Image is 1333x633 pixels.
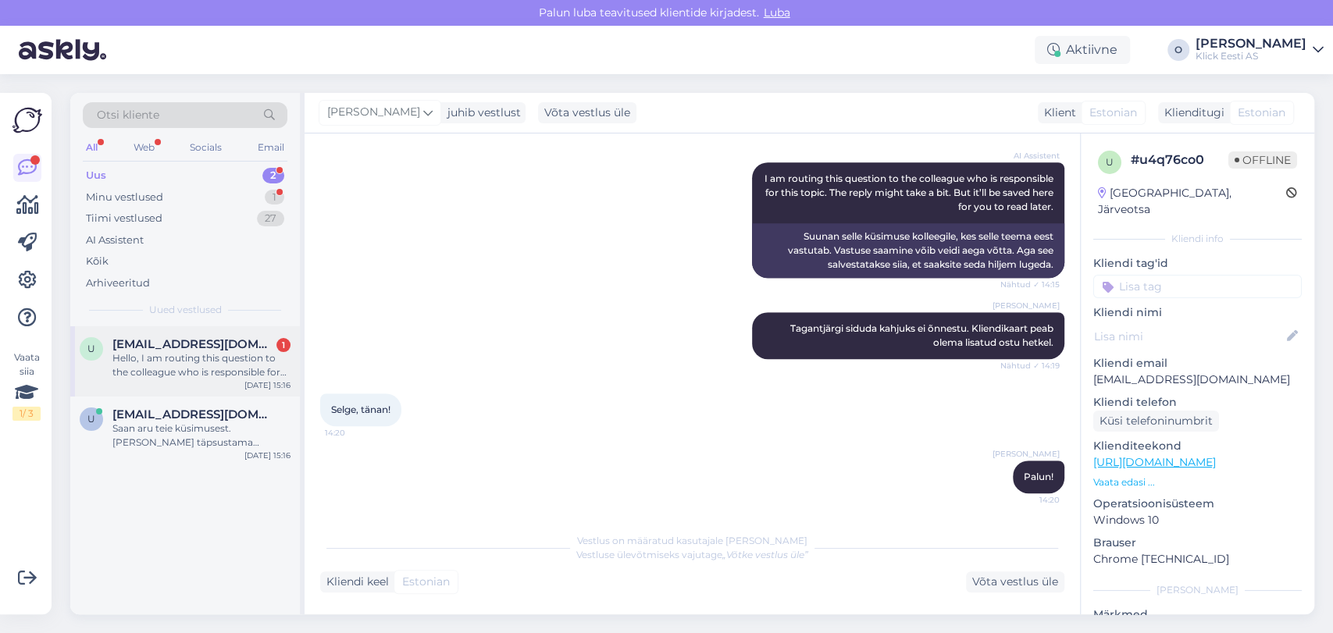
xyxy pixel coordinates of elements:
i: „Võtke vestlus üle” [722,549,808,560]
span: [PERSON_NAME] [327,104,420,121]
input: Lisa tag [1093,275,1302,298]
p: Kliendi telefon [1093,394,1302,411]
div: Küsi telefoninumbrit [1093,411,1219,432]
span: Estonian [402,574,450,590]
span: Estonian [1089,105,1137,121]
div: Saan aru teie küsimusest. [PERSON_NAME] täpsustama kolleegiga, miks sama toode on müügis kahe era... [112,421,290,450]
div: Võta vestlus üle [966,571,1064,592]
span: Offline [1228,151,1297,169]
input: Lisa nimi [1094,328,1284,345]
div: [GEOGRAPHIC_DATA], Järveotsa [1098,185,1286,218]
p: Vaata edasi ... [1093,475,1302,489]
div: 2 [262,168,284,183]
span: Vestluse ülevõtmiseks vajutage [576,549,808,560]
span: [PERSON_NAME] [993,300,1060,311]
span: U [87,343,95,354]
span: Nähtud ✓ 14:19 [1000,360,1060,372]
p: Kliendi email [1093,355,1302,372]
div: Võta vestlus üle [538,102,636,123]
span: 14:20 [1001,494,1060,506]
div: Kliendi info [1093,232,1302,246]
div: Kliendi keel [320,574,389,590]
div: Socials [187,137,225,158]
span: Nähtud ✓ 14:15 [1000,279,1060,290]
p: Windows 10 [1093,512,1302,528]
div: Klienditugi [1158,105,1224,121]
div: Aktiivne [1035,36,1130,64]
div: Arhiveeritud [86,276,150,291]
span: Palun! [1024,471,1053,482]
div: Klient [1038,105,1076,121]
div: Vaata siia [12,350,41,421]
span: [PERSON_NAME] [993,448,1060,460]
span: urho.orasmae@gmail.com [112,407,275,421]
div: juhib vestlust [441,105,521,121]
div: Tiimi vestlused [86,211,162,226]
p: Märkmed [1093,606,1302,623]
a: [URL][DOMAIN_NAME] [1093,455,1216,469]
div: Kõik [86,254,109,269]
span: Selge, tänan! [331,404,390,415]
div: 1 [276,338,290,352]
span: Uued vestlused [149,303,222,317]
span: AI Assistent [1001,150,1060,162]
span: u [1106,156,1114,168]
span: Luba [759,5,795,20]
div: O [1167,39,1189,61]
div: 1 / 3 [12,407,41,421]
span: 14:20 [325,427,383,439]
span: Otsi kliente [97,107,159,123]
div: 27 [257,211,284,226]
p: [EMAIL_ADDRESS][DOMAIN_NAME] [1093,372,1302,388]
div: [DATE] 15:16 [244,379,290,391]
span: Estonian [1238,105,1285,121]
div: AI Assistent [86,233,144,248]
p: Kliendi tag'id [1093,255,1302,272]
div: Uus [86,168,106,183]
p: Brauser [1093,535,1302,551]
div: Web [130,137,158,158]
a: [PERSON_NAME]Klick Eesti AS [1196,37,1324,62]
p: Kliendi nimi [1093,304,1302,321]
span: I am routing this question to the colleague who is responsible for this topic. The reply might ta... [765,172,1056,212]
p: Klienditeekond [1093,438,1302,454]
div: Minu vestlused [86,190,163,205]
span: Urmaskirs@gmail.com [112,337,275,351]
span: Vestlus on määratud kasutajale [PERSON_NAME] [577,535,807,546]
div: Suunan selle küsimuse kolleegile, kes selle teema eest vastutab. Vastuse saamine võib veidi aega ... [752,223,1064,278]
p: Chrome [TECHNICAL_ID] [1093,551,1302,567]
div: Hello, I am routing this question to the colleague who is responsible for this topic. The reply m... [112,351,290,379]
div: [PERSON_NAME] [1093,583,1302,597]
span: u [87,413,95,425]
p: Operatsioonisüsteem [1093,496,1302,512]
div: All [83,137,101,158]
div: 1 [265,190,284,205]
span: Tagantjärgi siduda kahjuks ei õnnestu. Kliendikaart peab olema lisatud ostu hetkel. [790,322,1056,348]
div: Email [255,137,287,158]
img: Askly Logo [12,105,42,135]
div: [PERSON_NAME] [1196,37,1306,50]
div: Klick Eesti AS [1196,50,1306,62]
div: # u4q76co0 [1131,151,1228,169]
div: [DATE] 15:16 [244,450,290,461]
